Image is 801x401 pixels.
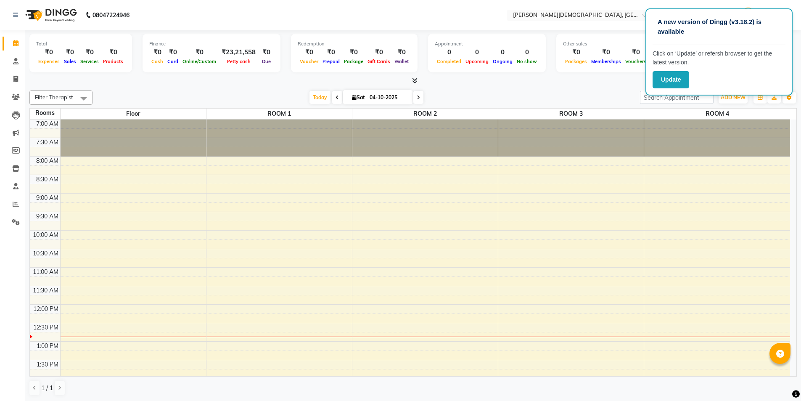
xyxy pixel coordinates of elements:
[741,8,756,22] img: Manager
[721,94,745,101] span: ADD NEW
[206,109,352,119] span: ROOM 1
[149,58,165,64] span: Cash
[623,58,648,64] span: Vouchers
[766,367,793,393] iframe: chat widget
[149,48,165,57] div: ₹0
[31,268,60,276] div: 11:00 AM
[32,323,60,332] div: 12:30 PM
[36,40,125,48] div: Total
[589,58,623,64] span: Memberships
[365,58,392,64] span: Gift Cards
[31,249,60,258] div: 10:30 AM
[658,17,780,36] p: A new version of Dingg (v3.18.2) is available
[463,58,491,64] span: Upcoming
[180,48,218,57] div: ₹0
[35,342,60,351] div: 1:00 PM
[78,58,101,64] span: Services
[21,3,79,27] img: logo
[298,48,320,57] div: ₹0
[352,109,498,119] span: ROOM 2
[563,40,699,48] div: Other sales
[218,48,259,57] div: ₹23,21,558
[31,286,60,295] div: 11:30 AM
[491,48,515,57] div: 0
[149,40,274,48] div: Finance
[34,120,60,128] div: 7:00 AM
[320,48,342,57] div: ₹0
[623,48,648,57] div: ₹0
[225,58,253,64] span: Petty cash
[41,384,53,393] span: 1 / 1
[653,49,785,67] p: Click on ‘Update’ or refersh browser to get the latest version.
[298,40,411,48] div: Redemption
[78,48,101,57] div: ₹0
[93,3,130,27] b: 08047224946
[36,58,62,64] span: Expenses
[61,109,206,119] span: Floor
[309,91,330,104] span: Today
[34,157,60,165] div: 8:00 AM
[165,48,180,57] div: ₹0
[34,138,60,147] div: 7:30 AM
[515,48,539,57] div: 0
[31,231,60,239] div: 10:00 AM
[342,58,365,64] span: Package
[36,48,62,57] div: ₹0
[463,48,491,57] div: 0
[435,58,463,64] span: Completed
[32,305,60,313] div: 12:00 PM
[563,58,589,64] span: Packages
[350,94,367,101] span: Sat
[719,92,748,104] button: ADD NEW
[640,91,714,104] input: Search Appointment
[653,71,689,88] button: Update
[563,48,589,57] div: ₹0
[30,109,60,117] div: Rooms
[260,58,273,64] span: Due
[320,58,342,64] span: Prepaid
[392,48,411,57] div: ₹0
[589,48,623,57] div: ₹0
[34,175,60,184] div: 8:30 AM
[342,48,365,57] div: ₹0
[101,48,125,57] div: ₹0
[515,58,539,64] span: No show
[34,194,60,202] div: 9:00 AM
[392,58,411,64] span: Wallet
[101,58,125,64] span: Products
[180,58,218,64] span: Online/Custom
[435,40,539,48] div: Appointment
[62,48,78,57] div: ₹0
[298,58,320,64] span: Voucher
[35,94,73,101] span: Filter Therapist
[435,48,463,57] div: 0
[259,48,274,57] div: ₹0
[35,360,60,369] div: 1:30 PM
[165,58,180,64] span: Card
[62,58,78,64] span: Sales
[644,109,790,119] span: ROOM 4
[34,212,60,221] div: 9:30 AM
[491,58,515,64] span: Ongoing
[365,48,392,57] div: ₹0
[367,91,409,104] input: 2025-10-04
[498,109,644,119] span: ROOM 3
